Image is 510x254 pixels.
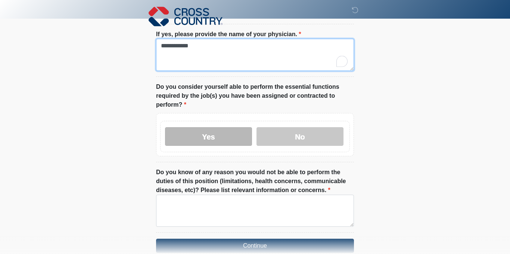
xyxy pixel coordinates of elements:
[156,82,354,109] label: Do you consider yourself able to perform the essential functions required by the job(s) you have ...
[165,127,252,146] label: Yes
[156,168,354,195] label: Do you know of any reason you would not be able to perform the duties of this position (limitatio...
[156,30,301,39] label: If yes, please provide the name of your physician.
[149,6,223,27] img: Cross Country Logo
[256,127,343,146] label: No
[156,239,354,253] button: Continue
[156,39,354,71] textarea: To enrich screen reader interactions, please activate Accessibility in Grammarly extension settings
